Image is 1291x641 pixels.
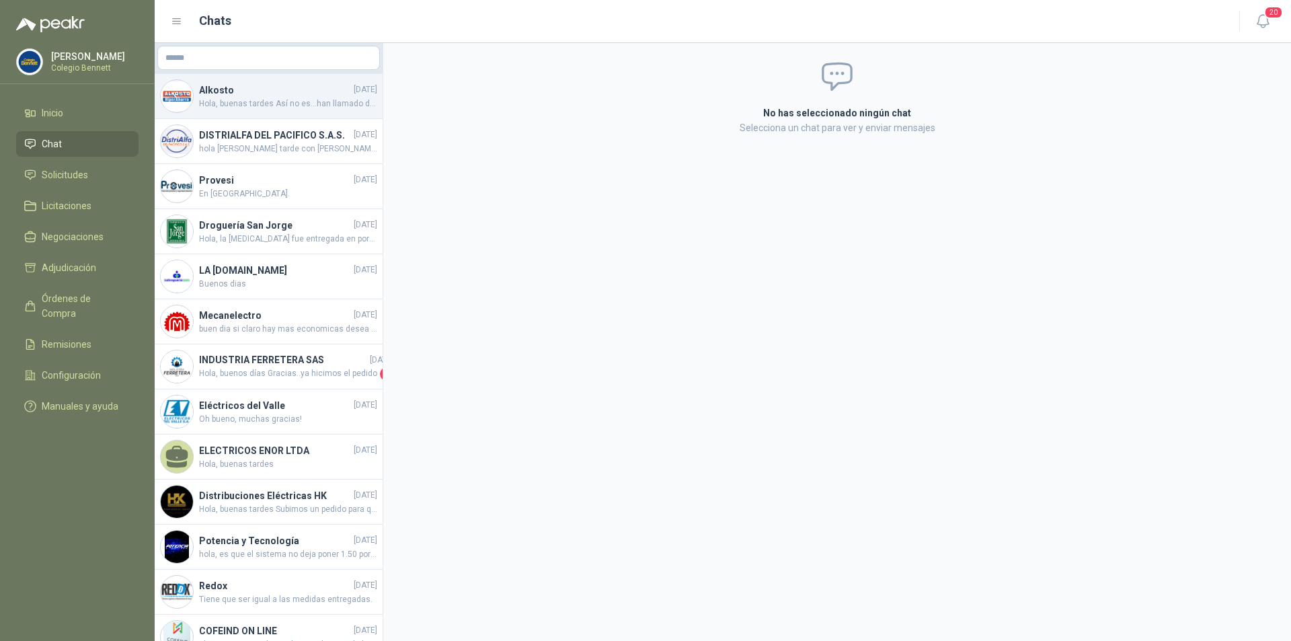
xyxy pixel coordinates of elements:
[161,170,193,202] img: Company Logo
[161,125,193,157] img: Company Logo
[354,534,377,547] span: [DATE]
[199,278,377,291] span: Buenos dias
[42,368,101,383] span: Configuración
[199,398,351,413] h4: Eléctricos del Valle
[16,162,139,188] a: Solicitudes
[199,128,351,143] h4: DISTRIALFA DEL PACIFICO S.A.S.
[42,260,96,275] span: Adjudicación
[155,570,383,615] a: Company LogoRedox[DATE]Tiene que ser igual a las medidas entregadas.
[1264,6,1283,19] span: 20
[354,579,377,592] span: [DATE]
[602,106,1072,120] h2: No has seleccionado ningún chat
[42,291,126,321] span: Órdenes de Compra
[199,308,351,323] h4: Mecanelectro
[161,350,193,383] img: Company Logo
[155,299,383,344] a: Company LogoMecanelectro[DATE]buen dia si claro hay mas economicas desea que le cotice una mas ec...
[155,389,383,435] a: Company LogoEléctricos del Valle[DATE]Oh bueno, muchas gracias!
[199,503,377,516] span: Hola, buenas tardes Subimos un pedido para que por favor lo [PERSON_NAME]
[42,137,62,151] span: Chat
[161,576,193,608] img: Company Logo
[161,80,193,112] img: Company Logo
[16,16,85,32] img: Logo peakr
[199,624,351,638] h4: COFEIND ON LINE
[199,367,377,381] span: Hola, buenos días Gracias..ya hicimos el pedido
[354,309,377,322] span: [DATE]
[155,435,383,480] a: ELECTRICOS ENOR LTDA[DATE]Hola, buenas tardes
[199,578,351,593] h4: Redox
[199,323,377,336] span: buen dia si claro hay mas economicas desea que le cotice una mas economica ?
[161,486,193,518] img: Company Logo
[199,11,231,30] h1: Chats
[155,525,383,570] a: Company LogoPotencia y Tecnología[DATE]hola, es que el sistema no deja poner 1.50 por eso pusimos...
[199,413,377,426] span: Oh bueno, muchas gracias!
[42,229,104,244] span: Negociaciones
[155,254,383,299] a: Company LogoLA [DOMAIN_NAME][DATE]Buenos dias
[16,363,139,388] a: Configuración
[199,98,377,110] span: Hola, buenas tardes Así no es...han llamado desde el [DATE] a confirmar la dirección y siempre le...
[199,188,377,200] span: En [GEOGRAPHIC_DATA].
[16,286,139,326] a: Órdenes de Compra
[199,593,377,606] span: Tiene que ser igual a las medidas entregadas.
[199,263,351,278] h4: LA [DOMAIN_NAME]
[354,83,377,96] span: [DATE]
[51,52,135,61] p: [PERSON_NAME]
[199,533,351,548] h4: Potencia y Tecnología
[155,164,383,209] a: Company LogoProvesi[DATE]En [GEOGRAPHIC_DATA].
[155,119,383,164] a: Company LogoDISTRIALFA DEL PACIFICO S.A.S.[DATE]hola [PERSON_NAME] tarde con [PERSON_NAME]
[16,131,139,157] a: Chat
[155,480,383,525] a: Company LogoDistribuciones Eléctricas HK[DATE]Hola, buenas tardes Subimos un pedido para que por ...
[51,64,135,72] p: Colegio Bennett
[16,393,139,419] a: Manuales y ayuda
[42,198,91,213] span: Licitaciones
[354,264,377,276] span: [DATE]
[199,218,351,233] h4: Droguería San Jorge
[370,354,393,367] span: [DATE]
[354,444,377,457] span: [DATE]
[354,174,377,186] span: [DATE]
[161,531,193,563] img: Company Logo
[199,83,351,98] h4: Alkosto
[354,219,377,231] span: [DATE]
[16,332,139,357] a: Remisiones
[42,399,118,414] span: Manuales y ayuda
[199,458,377,471] span: Hola, buenas tardes
[161,395,193,428] img: Company Logo
[42,106,63,120] span: Inicio
[199,443,351,458] h4: ELECTRICOS ENOR LTDA
[16,255,139,280] a: Adjudicación
[155,344,383,389] a: Company LogoINDUSTRIA FERRETERA SAS[DATE]Hola, buenos días Gracias..ya hicimos el pedido1
[1251,9,1275,34] button: 20
[16,100,139,126] a: Inicio
[199,548,377,561] span: hola, es que el sistema no deja poner 1.50 por eso pusimos VER DESCRIPCIÓN...les aparece?
[199,173,351,188] h4: Provesi
[155,209,383,254] a: Company LogoDroguería San Jorge[DATE]Hola, la [MEDICAL_DATA] fue entregada en portería
[602,120,1072,135] p: Selecciona un chat para ver y enviar mensajes
[199,233,377,246] span: Hola, la [MEDICAL_DATA] fue entregada en portería
[161,215,193,248] img: Company Logo
[42,167,88,182] span: Solicitudes
[161,260,193,293] img: Company Logo
[155,74,383,119] a: Company LogoAlkosto[DATE]Hola, buenas tardes Así no es...han llamado desde el [DATE] a confirmar ...
[16,193,139,219] a: Licitaciones
[354,624,377,637] span: [DATE]
[354,128,377,141] span: [DATE]
[380,367,393,381] span: 1
[17,49,42,75] img: Company Logo
[199,352,367,367] h4: INDUSTRIA FERRETERA SAS
[354,489,377,502] span: [DATE]
[199,143,377,155] span: hola [PERSON_NAME] tarde con [PERSON_NAME]
[16,224,139,250] a: Negociaciones
[199,488,351,503] h4: Distribuciones Eléctricas HK
[354,399,377,412] span: [DATE]
[42,337,91,352] span: Remisiones
[161,305,193,338] img: Company Logo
